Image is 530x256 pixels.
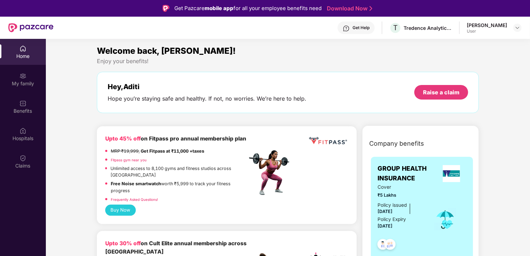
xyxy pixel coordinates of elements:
[404,25,452,31] div: Tredence Analytics Solutions Private Limited
[393,24,398,32] span: T
[111,148,140,154] del: MRP ₹19,999,
[163,5,169,12] img: Logo
[443,165,460,182] img: insurerLogo
[141,148,204,154] strong: Get Fitpass at ₹11,000 +taxes
[111,180,247,194] p: worth ₹5,999 to track your fitness progress
[382,237,399,254] img: svg+xml;base64,PHN2ZyB4bWxucz0iaHR0cDovL3d3dy53My5vcmcvMjAwMC9zdmciIHdpZHRoPSI0OC45NDMiIGhlaWdodD...
[111,197,158,202] a: Frequently Asked Questions!
[247,148,296,197] img: fpp.png
[353,25,370,31] div: Get Help
[308,135,348,147] img: fppp.png
[105,240,247,255] b: on Cult Elite annual membership across [GEOGRAPHIC_DATA]
[105,135,141,142] b: Upto 45% off
[19,127,26,134] img: svg+xml;base64,PHN2ZyBpZD0iSG9zcGl0YWxzIiB4bWxucz0iaHR0cDovL3d3dy53My5vcmcvMjAwMC9zdmciIHdpZHRoPS...
[174,4,322,12] div: Get Pazcare for all your employee benefits need
[108,95,306,102] div: Hope you’re staying safe and healthy. If not, no worries. We’re here to help.
[467,28,507,34] div: User
[105,135,246,142] b: on Fitpass pro annual membership plan
[467,22,507,28] div: [PERSON_NAME]
[111,181,161,186] strong: Free Noise smartwatch
[327,5,370,12] a: Download Now
[378,184,425,191] span: Cover
[378,164,437,184] span: GROUP HEALTH INSURANCE
[19,72,26,79] img: svg+xml;base64,PHN2ZyB3aWR0aD0iMjAiIGhlaWdodD0iMjAiIHZpZXdCb3g9IjAgMCAyMCAyMCIgZmlsbD0ibm9uZSIgeG...
[105,205,136,216] button: Buy Now
[97,58,479,65] div: Enjoy your benefits!
[19,100,26,107] img: svg+xml;base64,PHN2ZyBpZD0iQmVuZWZpdHMiIHhtbG5zPSJodHRwOi8vd3d3LnczLm9yZy8yMDAwL3N2ZyIgd2lkdGg9Ij...
[19,45,26,52] img: svg+xml;base64,PHN2ZyBpZD0iSG9tZSIgeG1sbnM9Imh0dHA6Ly93d3cudzMub3JnLzIwMDAvc3ZnIiB3aWR0aD0iMjAiIG...
[97,46,236,56] span: Welcome back, [PERSON_NAME]!
[378,192,425,199] span: ₹5 Lakhs
[378,209,393,214] span: [DATE]
[378,202,407,209] div: Policy issued
[105,240,141,247] b: Upto 30% off
[370,5,372,12] img: Stroke
[8,23,53,32] img: New Pazcare Logo
[205,5,233,11] strong: mobile app
[423,88,459,96] div: Raise a claim
[19,155,26,162] img: svg+xml;base64,PHN2ZyBpZD0iQ2xhaW0iIHhtbG5zPSJodHRwOi8vd3d3LnczLm9yZy8yMDAwL3N2ZyIgd2lkdGg9IjIwIi...
[370,139,424,148] span: Company benefits
[110,165,247,179] p: Unlimited access to 8,100 gyms and fitness studios across [GEOGRAPHIC_DATA]
[108,83,306,91] div: Hey, Aditi
[434,208,457,231] img: icon
[111,158,147,162] a: Fitpass gym near you
[378,216,406,223] div: Policy Expiry
[343,25,350,32] img: svg+xml;base64,PHN2ZyBpZD0iSGVscC0zMngzMiIgeG1sbnM9Imh0dHA6Ly93d3cudzMub3JnLzIwMDAvc3ZnIiB3aWR0aD...
[515,25,520,31] img: svg+xml;base64,PHN2ZyBpZD0iRHJvcGRvd24tMzJ4MzIiIHhtbG5zPSJodHRwOi8vd3d3LnczLm9yZy8yMDAwL3N2ZyIgd2...
[374,237,391,254] img: svg+xml;base64,PHN2ZyB4bWxucz0iaHR0cDovL3d3dy53My5vcmcvMjAwMC9zdmciIHdpZHRoPSI0OC45NDMiIGhlaWdodD...
[378,223,393,229] span: [DATE]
